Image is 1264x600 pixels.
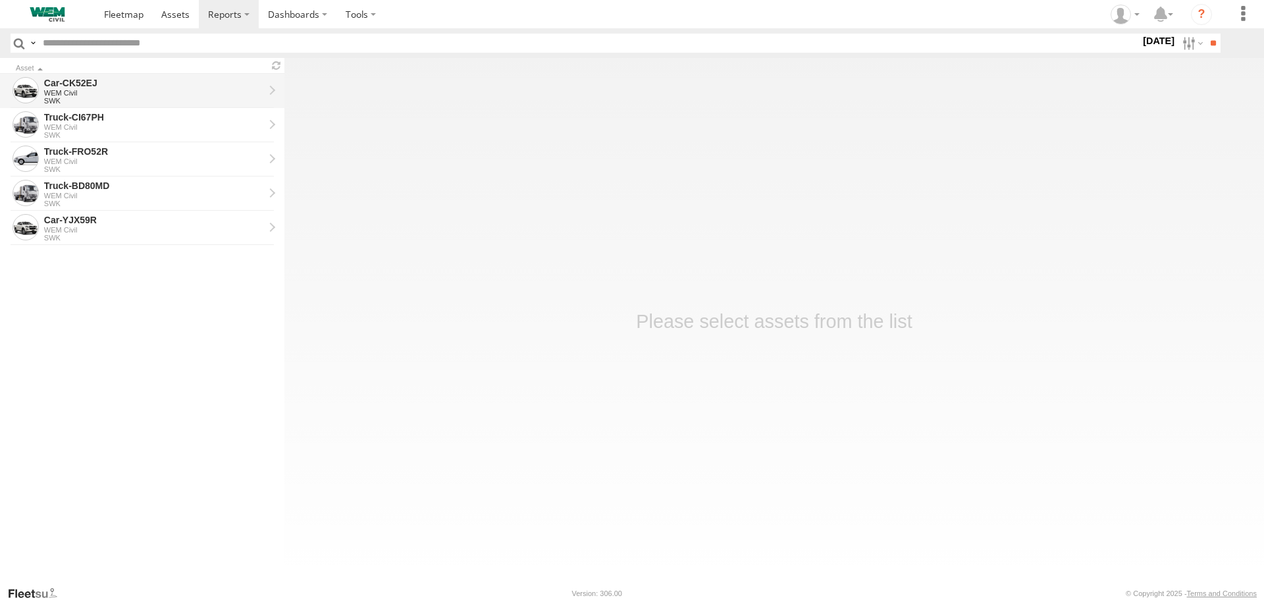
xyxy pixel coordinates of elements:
[13,7,82,22] img: WEMCivilLogo.svg
[1177,34,1205,53] label: Search Filter Options
[44,234,264,242] div: SWK
[44,123,264,131] div: WEM Civil
[16,65,263,72] div: Click to Sort
[44,165,264,173] div: SWK
[44,180,264,192] div: Truck-BD80MD - View Asset History
[44,200,264,207] div: SWK
[269,59,284,72] span: Refresh
[572,589,622,597] div: Version: 306.00
[1126,589,1257,597] div: © Copyright 2025 -
[44,192,264,200] div: WEM Civil
[44,111,264,123] div: Truck-CI67PH - View Asset History
[44,146,264,157] div: Truck-FRO52R - View Asset History
[44,214,264,226] div: Car-YJX59R - View Asset History
[7,587,68,600] a: Visit our Website
[44,157,264,165] div: WEM Civil
[44,131,264,139] div: SWK
[44,226,264,234] div: WEM Civil
[44,77,264,89] div: Car-CK52EJ - View Asset History
[1187,589,1257,597] a: Terms and Conditions
[28,34,38,53] label: Search Query
[1191,4,1212,25] i: ?
[1140,34,1177,48] label: [DATE]
[44,97,264,105] div: SWK
[44,89,264,97] div: WEM Civil
[1106,5,1144,24] div: Kevin Webb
